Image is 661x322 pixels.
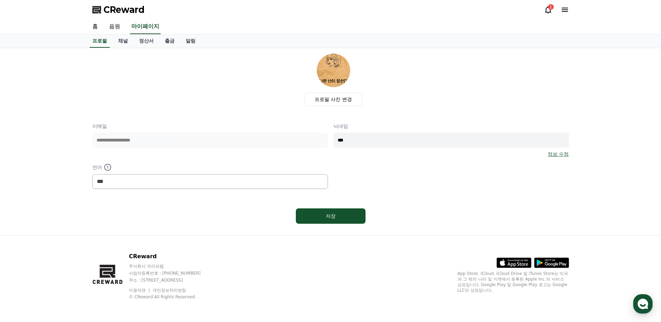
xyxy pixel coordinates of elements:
[92,4,145,15] a: CReward
[180,34,201,48] a: 알림
[296,208,366,224] button: 저장
[310,213,352,220] div: 저장
[133,34,159,48] a: 정산서
[2,221,46,238] a: 홈
[90,34,110,48] a: 프로필
[317,54,350,87] img: profile_image
[92,123,328,130] p: 이메일
[159,34,180,48] a: 출금
[548,151,569,158] a: 정보 수정
[87,20,103,34] a: 홈
[113,34,133,48] a: 채널
[153,288,186,293] a: 개인정보처리방침
[548,4,554,10] div: 1
[544,6,552,14] a: 1
[92,163,328,171] p: 언어
[305,93,362,106] label: 프로필 사진 변경
[129,270,214,276] p: 사업자등록번호 : [PHONE_NUMBER]
[108,231,116,237] span: 설정
[129,277,214,283] p: 주소 : [STREET_ADDRESS]
[46,221,90,238] a: 대화
[64,232,72,237] span: 대화
[90,221,134,238] a: 설정
[333,123,569,130] p: 닉네임
[103,20,126,34] a: 음원
[129,288,151,293] a: 이용약관
[129,252,214,261] p: CReward
[130,20,161,34] a: 마이페이지
[103,4,145,15] span: CReward
[129,294,214,300] p: © CReward All Rights Reserved.
[458,271,569,293] p: App Store, iCloud, iCloud Drive 및 iTunes Store는 미국과 그 밖의 나라 및 지역에서 등록된 Apple Inc.의 서비스 상표입니다. Goo...
[129,263,214,269] p: 주식회사 와이피랩
[22,231,26,237] span: 홈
